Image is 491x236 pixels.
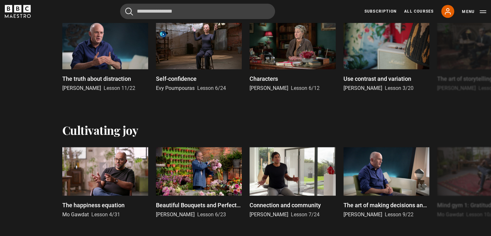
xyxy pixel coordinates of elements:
span: Lesson 4/31 [91,211,120,218]
p: Characters [250,74,278,83]
button: Toggle navigation [462,8,486,15]
span: [PERSON_NAME] [343,85,382,91]
span: Mo Gawdat [437,211,464,218]
a: The art of making decisions and the joy of missing out [PERSON_NAME] Lesson 9/22 [343,147,429,219]
p: The art of making decisions and the joy of missing out [343,201,429,209]
span: [PERSON_NAME] [156,211,195,218]
p: Self-confidence [156,74,197,83]
p: Beautiful Bouquets and Perfect Posies [156,201,242,209]
a: Characters [PERSON_NAME] Lesson 6/12 [250,21,335,92]
a: The happiness equation Mo Gawdat Lesson 4/31 [62,147,148,219]
a: The truth about distraction [PERSON_NAME] Lesson 11/22 [62,21,148,92]
span: Lesson 9/22 [385,211,414,218]
span: Lesson 3/20 [385,85,414,91]
span: Lesson 11/22 [104,85,135,91]
span: Mo Gawdat [62,211,89,218]
svg: BBC Maestro [5,5,31,18]
a: Use contrast and variation [PERSON_NAME] Lesson 3/20 [343,21,429,92]
input: Search [120,4,275,19]
p: Connection and community [250,201,321,209]
h2: Cultivating joy [62,123,138,137]
span: Lesson 6/12 [291,85,320,91]
a: All Courses [404,8,434,14]
span: Lesson 7/24 [291,211,320,218]
span: [PERSON_NAME] [250,211,288,218]
span: [PERSON_NAME] [250,85,288,91]
span: [PERSON_NAME] [62,85,101,91]
p: The happiness equation [62,201,125,209]
span: [PERSON_NAME] [437,85,476,91]
a: Connection and community [PERSON_NAME] Lesson 7/24 [250,147,335,219]
a: Subscription [364,8,396,14]
a: Beautiful Bouquets and Perfect Posies [PERSON_NAME] Lesson 6/23 [156,147,242,219]
button: Submit the search query [125,7,133,16]
span: Lesson 6/24 [197,85,226,91]
a: Self-confidence Evy Poumpouras Lesson 6/24 [156,21,242,92]
span: [PERSON_NAME] [343,211,382,218]
p: Use contrast and variation [343,74,411,83]
p: The truth about distraction [62,74,131,83]
span: Lesson 6/23 [197,211,226,218]
span: Evy Poumpouras [156,85,195,91]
